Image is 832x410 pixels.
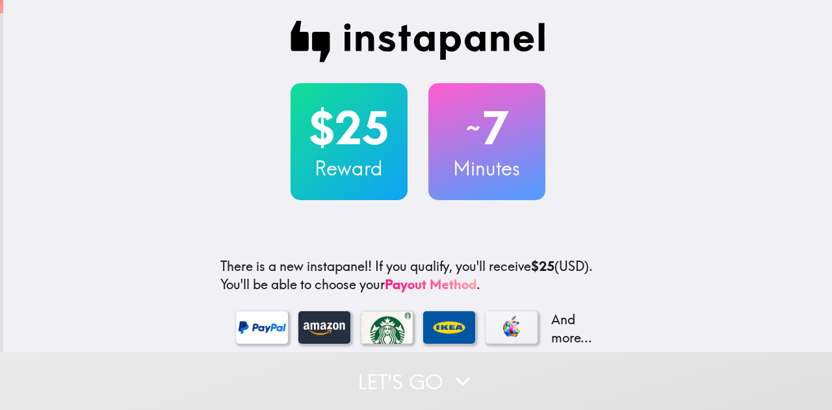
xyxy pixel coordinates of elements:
b: $25 [531,258,554,274]
h3: Reward [291,155,408,182]
h2: $25 [291,101,408,155]
h3: Minutes [428,155,545,182]
p: And more... [548,311,600,347]
span: ~ [464,109,482,147]
img: Instapanel [291,21,545,62]
a: Payout Method [385,276,476,292]
p: If you qualify, you'll receive (USD) . You'll be able to choose your . [220,257,616,294]
span: There is a new instapanel! [220,258,372,274]
h2: 7 [428,101,545,155]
